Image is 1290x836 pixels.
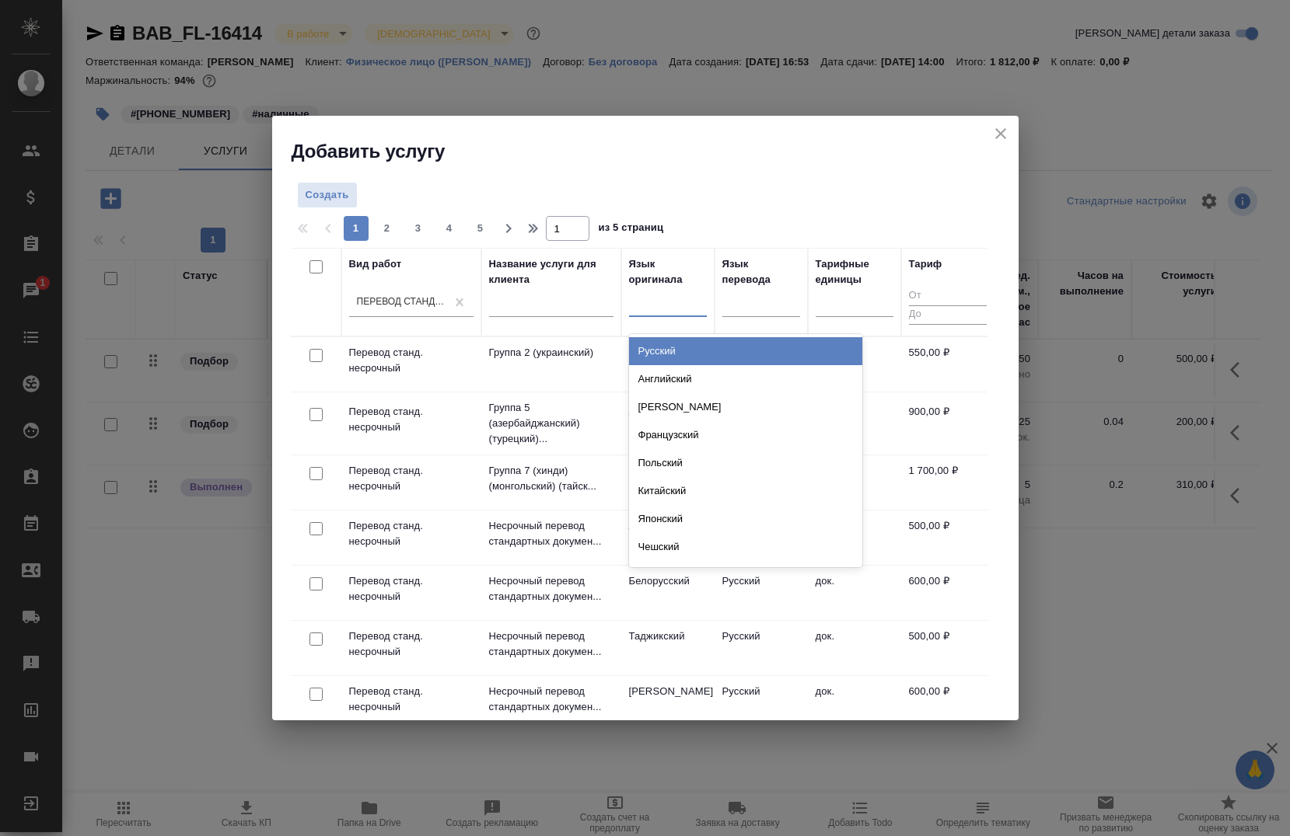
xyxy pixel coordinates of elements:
p: Перевод станд. несрочный [349,573,474,604]
p: Группа 5 (азербайджанский) (турецкий)... [489,400,614,447]
td: 500,00 ₽ [901,510,995,565]
div: Язык перевода [722,256,800,287]
p: Несрочный перевод стандартных докумен... [489,573,614,604]
td: 550,00 ₽ [901,337,995,392]
div: Тариф [909,256,942,272]
span: Создать [306,186,349,204]
button: close [989,122,1012,145]
div: Перевод станд. несрочный [357,295,447,308]
td: док. [808,566,901,620]
p: Несрочный перевод стандартных докумен... [489,684,614,715]
td: Русский [715,621,808,675]
span: 4 [437,221,462,236]
td: 600,00 ₽ [901,566,995,620]
div: Русский [629,337,862,365]
span: 2 [375,221,400,236]
td: [PERSON_NAME] [621,676,715,730]
button: 5 [468,216,493,241]
div: Французский [629,421,862,449]
input: До [909,305,987,325]
div: Вид работ [349,256,402,272]
div: Сербский [629,561,862,589]
p: Перевод станд. несрочный [349,404,474,435]
div: Японский [629,505,862,533]
td: Белорусский [621,566,715,620]
td: Русский [715,566,808,620]
div: [PERSON_NAME] [629,393,862,421]
p: Группа 2 (украинский) [489,345,614,361]
span: 3 [406,221,431,236]
td: 1 700,00 ₽ [901,455,995,510]
td: Таджикский [621,621,715,675]
p: Несрочный перевод стандартных докумен... [489,629,614,660]
td: док. [808,676,901,730]
p: Несрочный перевод стандартных докумен... [489,518,614,549]
div: Китайский [629,477,862,505]
h2: Добавить услугу [292,139,1019,164]
span: 5 [468,221,493,236]
button: Создать [297,182,358,209]
div: Тарифные единицы [816,256,893,287]
td: 500,00 ₽ [901,621,995,675]
div: Язык оригинала [629,256,707,287]
td: Украинский [621,337,715,392]
p: Перевод станд. несрочный [349,518,474,549]
div: Польский [629,449,862,477]
td: 600,00 ₽ [901,676,995,730]
button: 4 [437,216,462,241]
p: Перевод станд. несрочный [349,684,474,715]
button: 2 [375,216,400,241]
input: От [909,287,987,306]
td: Хинди [621,455,715,510]
p: Перевод станд. несрочный [349,463,474,494]
div: Английский [629,365,862,393]
button: 3 [406,216,431,241]
div: Название услуги для клиента [489,256,614,287]
p: Перевод станд. несрочный [349,629,474,660]
td: док. [808,621,901,675]
td: Азербайджанский [621,396,715,451]
div: Чешский [629,533,862,561]
td: Русский [715,676,808,730]
td: Английский [621,510,715,565]
p: Перевод станд. несрочный [349,345,474,376]
p: Группа 7 (хинди) (монгольский) (тайск... [489,463,614,494]
span: из 5 страниц [599,218,664,241]
td: 900,00 ₽ [901,396,995,451]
